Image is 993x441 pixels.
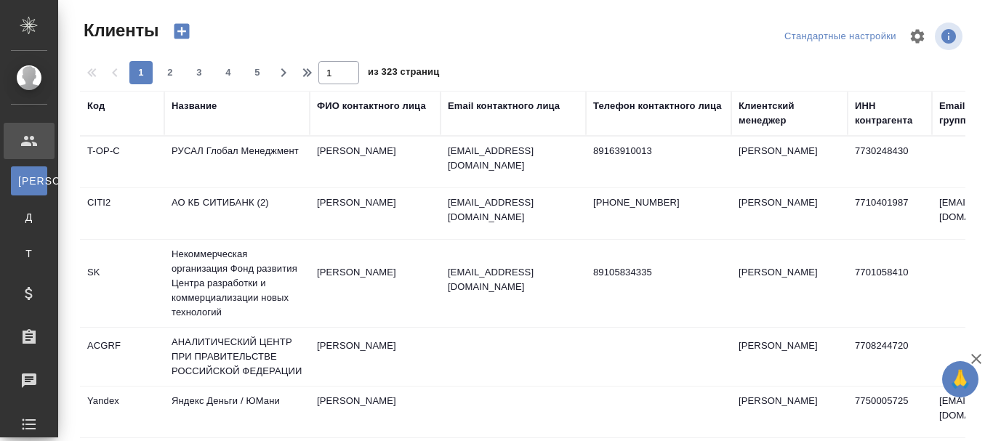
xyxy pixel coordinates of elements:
td: [PERSON_NAME] [310,331,441,382]
div: Email контактного лица [448,99,560,113]
p: 89163910013 [593,144,724,158]
td: [PERSON_NAME] [310,188,441,239]
td: CITI2 [80,188,164,239]
button: Создать [164,19,199,44]
span: Посмотреть информацию [935,23,965,50]
span: [PERSON_NAME] [18,174,40,188]
td: ACGRF [80,331,164,382]
td: T-OP-C [80,137,164,187]
span: 2 [158,65,182,80]
div: split button [781,25,900,48]
span: из 323 страниц [368,63,439,84]
div: Клиентский менеджер [739,99,840,128]
td: Некоммерческая организация Фонд развития Центра разработки и коммерциализации новых технологий [164,240,310,327]
div: Код [87,99,105,113]
td: АНАЛИТИЧЕСКИЙ ЦЕНТР ПРИ ПРАВИТЕЛЬСТВЕ РОССИЙСКОЙ ФЕДЕРАЦИИ [164,328,310,386]
td: [PERSON_NAME] [731,258,848,309]
button: 5 [246,61,269,84]
td: 7701058410 [848,258,932,309]
p: [EMAIL_ADDRESS][DOMAIN_NAME] [448,195,579,224]
button: 4 [217,61,240,84]
a: [PERSON_NAME] [11,166,47,195]
td: Яндекс Деньги / ЮМани [164,387,310,437]
td: АО КБ СИТИБАНК (2) [164,188,310,239]
td: 7710401987 [848,188,932,239]
button: 3 [188,61,211,84]
p: [PHONE_NUMBER] [593,195,724,210]
td: [PERSON_NAME] [731,188,848,239]
td: SK [80,258,164,309]
p: 89105834335 [593,265,724,280]
td: [PERSON_NAME] [731,387,848,437]
span: Настроить таблицу [900,19,935,54]
span: Клиенты [80,19,158,42]
div: Телефон контактного лица [593,99,722,113]
span: 🙏 [948,364,973,395]
td: 7750005725 [848,387,932,437]
div: Название [172,99,217,113]
div: ИНН контрагента [855,99,925,128]
span: 3 [188,65,211,80]
td: 7730248430 [848,137,932,187]
button: 2 [158,61,182,84]
span: Д [18,210,40,224]
td: [PERSON_NAME] [731,137,848,187]
span: 4 [217,65,240,80]
button: 🙏 [942,361,978,397]
td: [PERSON_NAME] [731,331,848,382]
a: Д [11,203,47,232]
a: Т [11,239,47,268]
td: [PERSON_NAME] [310,387,441,437]
td: [PERSON_NAME] [310,258,441,309]
td: РУСАЛ Глобал Менеджмент [164,137,310,187]
div: ФИО контактного лица [317,99,426,113]
td: Yandex [80,387,164,437]
p: [EMAIL_ADDRESS][DOMAIN_NAME] [448,144,579,173]
p: [EMAIL_ADDRESS][DOMAIN_NAME] [448,265,579,294]
span: Т [18,246,40,261]
td: 7708244720 [848,331,932,382]
span: 5 [246,65,269,80]
td: [PERSON_NAME] [310,137,441,187]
